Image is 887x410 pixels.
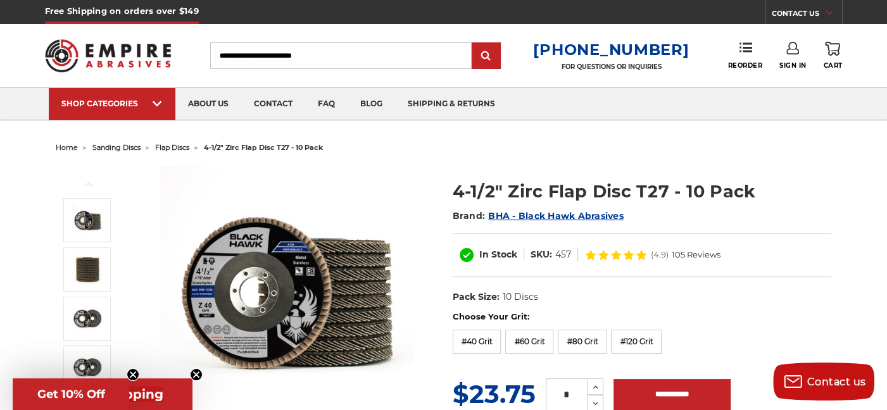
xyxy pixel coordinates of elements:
[13,378,129,410] div: Get 10% OffClose teaser
[474,44,499,69] input: Submit
[155,143,189,152] a: flap discs
[72,352,103,383] img: 60 grit flap disc
[453,179,832,204] h1: 4-1/2" Zirc Flap Disc T27 - 10 Pack
[823,61,842,70] span: Cart
[533,40,689,59] a: [PHONE_NUMBER]
[453,290,500,304] dt: Pack Size:
[727,61,762,70] span: Reorder
[348,88,395,120] a: blog
[395,88,508,120] a: shipping & returns
[72,254,103,285] img: 10 pack of 4.5" Black Hawk Flap Discs
[779,61,807,70] span: Sign In
[531,248,552,261] dt: SKU:
[453,311,832,323] label: Choose Your Grit:
[772,6,842,24] a: CONTACT US
[479,249,517,260] span: In Stock
[72,204,103,236] img: Black Hawk 4-1/2" x 7/8" Flap Disc Type 27 - 10 Pack
[13,378,192,410] div: Get Free ShippingClose teaser
[453,378,536,409] span: $23.75
[190,368,203,381] button: Close teaser
[672,251,720,259] span: 105 Reviews
[175,88,241,120] a: about us
[61,99,163,108] div: SHOP CATEGORIES
[127,368,139,381] button: Close teaser
[305,88,348,120] a: faq
[92,143,141,152] a: sanding discs
[56,143,78,152] a: home
[555,248,571,261] dd: 457
[488,210,624,221] a: BHA - Black Hawk Abrasives
[204,143,323,152] span: 4-1/2" zirc flap disc t27 - 10 pack
[533,63,689,71] p: FOR QUESTIONS OR INQUIRIES
[37,387,105,401] span: Get 10% Off
[807,376,866,388] span: Contact us
[241,88,305,120] a: contact
[651,251,669,259] span: (4.9)
[453,210,486,221] span: Brand:
[727,42,762,69] a: Reorder
[773,363,874,401] button: Contact us
[45,31,172,80] img: Empire Abrasives
[73,171,104,198] button: Previous
[502,290,538,304] dd: 10 Discs
[72,303,103,335] img: 40 grit flap disc
[823,42,842,70] a: Cart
